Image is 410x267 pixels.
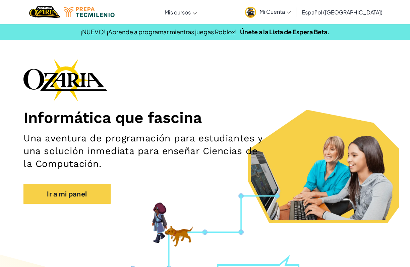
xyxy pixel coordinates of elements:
[23,58,107,101] img: Ozaria branding logo
[23,184,111,204] a: Ir a mi panel
[23,108,387,127] h1: Informática que fascina
[29,5,60,19] a: Ozaria by CodeCombat logo
[29,5,60,19] img: Home
[240,28,330,36] a: Únete a la Lista de Espera Beta.
[259,8,291,15] span: Mi Cuenta
[165,9,191,16] span: Mis cursos
[242,1,294,23] a: Mi Cuenta
[161,3,200,21] a: Mis cursos
[64,7,115,17] img: Tecmilenio logo
[302,9,383,16] span: Español ([GEOGRAPHIC_DATA])
[80,28,237,36] span: ¡NUEVO! ¡Aprende a programar mientras juegas Roblox!
[245,7,256,18] img: avatar
[23,132,267,170] h2: Una aventura de programación para estudiantes y una solución inmediata para enseñar Ciencias de l...
[298,3,386,21] a: Español ([GEOGRAPHIC_DATA])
